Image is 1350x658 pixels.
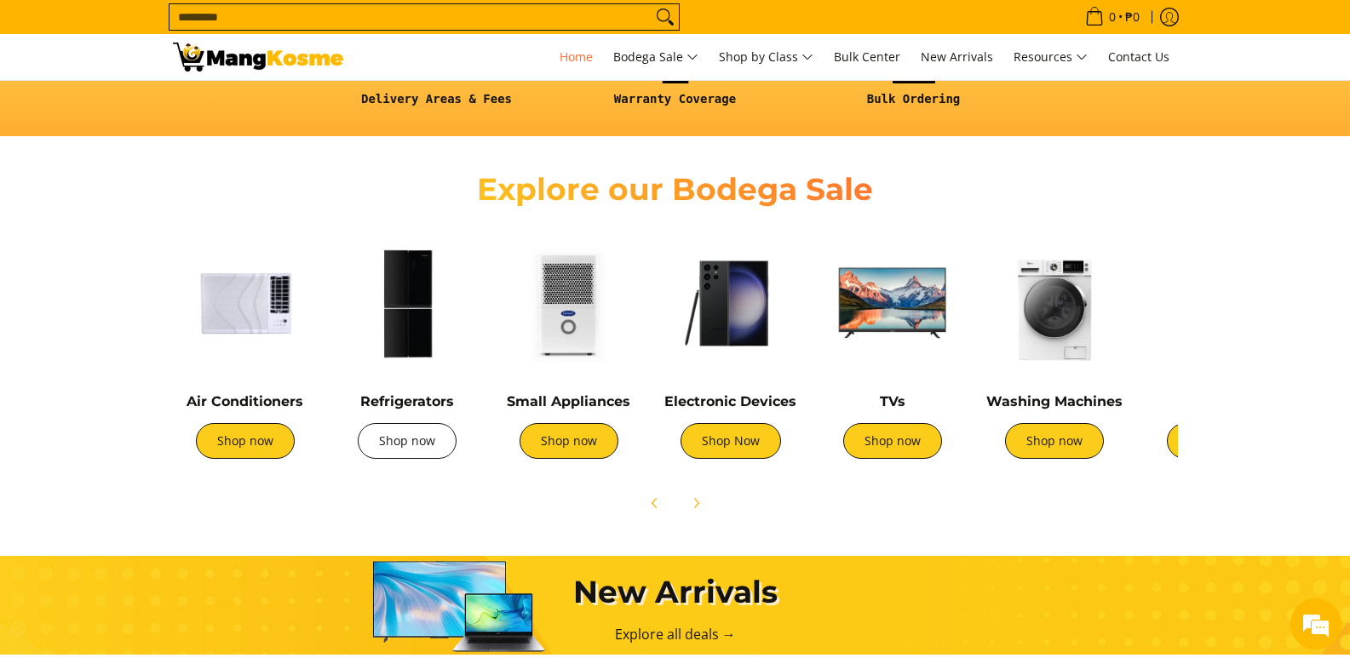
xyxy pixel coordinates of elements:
[982,231,1127,375] img: Washing Machines
[1106,11,1118,23] span: 0
[1123,11,1142,23] span: ₱0
[1167,423,1266,459] a: Shop now
[520,423,618,459] a: Shop now
[1080,8,1145,26] span: •
[880,393,905,409] a: TVs
[912,34,1002,80] a: New Arrivals
[173,43,343,72] img: Mang Kosme: Your Home Appliances Warehouse Sale Partner!
[605,34,707,80] a: Bodega Sale
[360,34,1178,80] nav: Main Menu
[358,423,457,459] a: Shop now
[658,231,803,375] img: Electronic Devices
[507,393,630,409] a: Small Appliances
[551,34,601,80] a: Home
[681,423,781,459] a: Shop Now
[335,231,480,375] img: Refrigerators
[173,231,318,375] img: Air Conditioners
[1014,47,1088,68] span: Resources
[677,484,715,522] button: Next
[1005,34,1096,80] a: Resources
[843,423,942,459] a: Shop now
[560,49,593,65] span: Home
[196,423,295,459] a: Shop now
[1005,423,1104,459] a: Shop now
[360,393,454,409] a: Refrigerators
[719,47,813,68] span: Shop by Class
[613,47,698,68] span: Bodega Sale
[636,484,674,522] button: Previous
[652,4,679,30] button: Search
[710,34,822,80] a: Shop by Class
[428,170,922,209] h2: Explore our Bodega Sale
[497,231,641,375] img: Small Appliances
[834,49,900,65] span: Bulk Center
[1100,34,1178,80] a: Contact Us
[921,49,993,65] span: New Arrivals
[986,393,1123,409] a: Washing Machines
[187,393,303,409] a: Air Conditioners
[615,625,736,644] a: Explore all deals →
[664,393,796,409] a: Electronic Devices
[1108,49,1169,65] span: Contact Us
[825,34,909,80] a: Bulk Center
[820,231,965,375] img: TVs
[1144,231,1289,375] img: Cookers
